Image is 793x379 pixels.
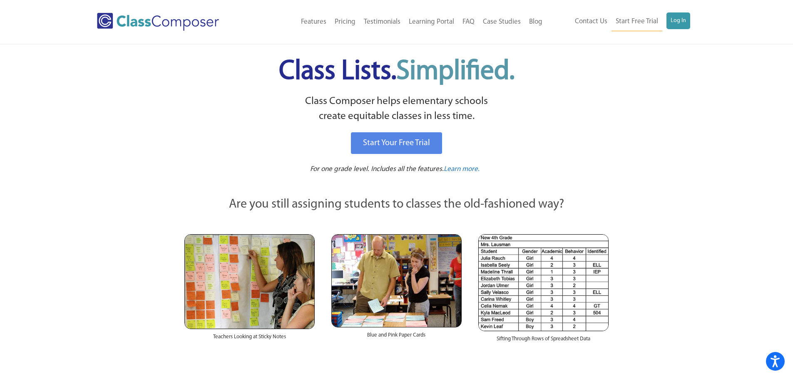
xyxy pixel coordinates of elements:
a: Start Free Trial [612,12,662,31]
a: Case Studies [479,13,525,31]
img: Blue and Pink Paper Cards [331,234,462,327]
a: Features [297,13,331,31]
a: Blog [525,13,547,31]
p: Class Composer helps elementary schools create equitable classes in less time. [183,94,610,124]
span: Start Your Free Trial [363,139,430,147]
a: Contact Us [571,12,612,31]
a: Log In [666,12,690,29]
a: Start Your Free Trial [351,132,442,154]
img: Class Composer [97,13,219,31]
nav: Header Menu [253,13,547,31]
span: Class Lists. [279,58,515,85]
a: Pricing [331,13,360,31]
div: Blue and Pink Paper Cards [331,327,462,347]
nav: Header Menu [547,12,690,31]
div: Teachers Looking at Sticky Notes [184,329,315,349]
a: Learn more. [444,164,480,175]
img: Teachers Looking at Sticky Notes [184,234,315,329]
p: Are you still assigning students to classes the old-fashioned way? [184,196,609,214]
a: FAQ [458,13,479,31]
a: Learning Portal [405,13,458,31]
a: Testimonials [360,13,405,31]
span: Learn more. [444,166,480,173]
span: For one grade level. Includes all the features. [310,166,444,173]
img: Spreadsheets [478,234,609,331]
span: Simplified. [396,58,515,85]
div: Sifting Through Rows of Spreadsheet Data [478,331,609,351]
